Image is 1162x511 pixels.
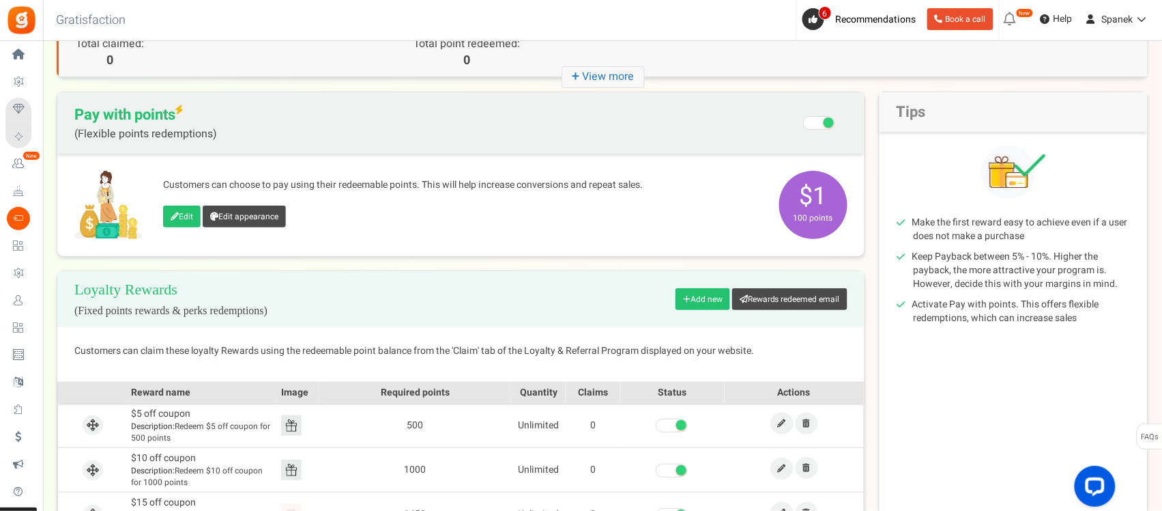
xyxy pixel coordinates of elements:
p: Customers can claim these loyalty Rewards using the redeemable point balance from the 'Claim' tab... [74,344,847,358]
td: Unlimited [511,447,566,492]
span: FAQs [1141,424,1159,450]
p: Customers can choose to pay using their redeemable points. This will help increase conversions an... [163,178,766,192]
img: Gratisfaction [6,5,37,36]
span: $1 [779,171,847,239]
p: 0 [331,52,603,70]
span: (Fixed points rewards & perks redemptions) [74,305,267,317]
th: Status [620,382,724,403]
a: Remove [796,413,818,434]
h2: Tips [880,92,1148,132]
span: Help [1050,12,1073,26]
em: New [1016,8,1034,18]
a: Help [1035,8,1078,30]
a: Book a call [927,8,993,30]
a: 6 Recommendations [802,8,922,30]
span: 6 [819,6,832,20]
div: Domain: [DOMAIN_NAME] [35,36,150,46]
th: Reward name [128,382,278,403]
li: Make the first reward easy to achieve even if a user does not make a purchase [914,216,1131,243]
b: Description: [131,420,175,432]
img: tab_keywords_by_traffic_grey.svg [136,79,147,90]
p: Total point redeemed: [331,36,603,52]
a: New [5,152,37,176]
th: Image [278,382,319,403]
strong: + [572,67,583,87]
img: Tips [982,146,1046,199]
th: Claims [566,382,620,403]
span: Redeem $10 off coupon for 1000 points [131,465,274,488]
td: $5 off coupon [128,403,278,447]
div: Domain Overview [52,81,122,89]
h2: Loyalty Rewards [74,281,267,317]
div: v 4.0.25 [38,22,67,33]
th: Actions [725,382,865,403]
h3: Gratisfaction [41,7,141,34]
a: Edit appearance [203,206,286,227]
a: Edit [770,413,794,434]
li: Keep Payback between 5% - 10%. Higher the payback, the more attractive your program is. However, ... [914,250,1131,291]
td: 500 [319,403,511,447]
a: Remove [796,457,818,479]
td: Unlimited [511,403,566,447]
a: Edit [163,206,201,227]
a: Rewards redeemed email [732,288,847,310]
b: Description: [131,465,175,477]
span: Pay with points [74,106,217,140]
a: Edit [770,458,794,480]
img: Pay with points [74,171,143,239]
span: (Flexible points redemptions) [74,128,217,140]
a: Add new [676,288,730,310]
span: 0 [76,52,144,70]
small: 100 points [783,212,844,224]
div: Keywords by Traffic [151,81,230,89]
em: New [23,151,40,161]
th: Required points [319,382,511,403]
img: Reward [281,415,302,436]
span: Spanek [1102,12,1133,27]
span: Recommendations [836,12,916,27]
td: 1000 [319,447,511,492]
img: Reward [281,460,302,480]
img: website_grey.svg [22,36,33,46]
i: View more [562,66,645,88]
td: 0 [566,403,620,447]
th: Quantity [511,382,566,403]
img: tab_domain_overview_orange.svg [37,79,48,90]
span: Redeem $5 off coupon for 500 points [131,421,274,444]
td: 0 [566,447,620,492]
li: Activate Pay with points. This offers flexible redemptions, which can increase sales [914,298,1131,325]
span: Total claimed: [76,36,144,52]
td: $10 off coupon [128,447,278,492]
